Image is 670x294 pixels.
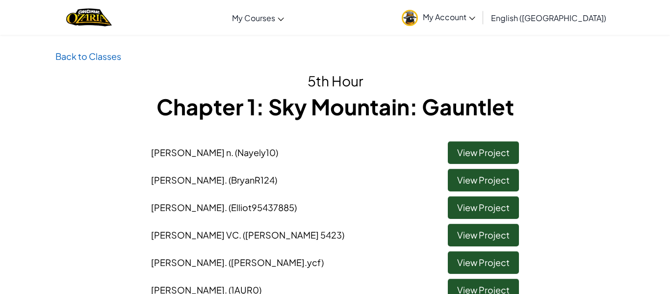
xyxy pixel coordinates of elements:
a: My Courses [227,4,289,31]
a: View Project [448,224,519,246]
a: English ([GEOGRAPHIC_DATA]) [486,4,611,31]
span: [PERSON_NAME] [151,257,324,268]
span: . (Nayely10) [231,147,278,158]
span: . (BryanR124) [225,174,277,186]
span: . ([PERSON_NAME] 5423) [239,229,344,241]
span: . ([PERSON_NAME].ycf) [225,257,324,268]
span: My Account [423,12,475,22]
span: [PERSON_NAME] [151,202,297,213]
span: [PERSON_NAME] [151,174,277,186]
span: [PERSON_NAME] VC [151,229,344,241]
a: My Account [397,2,480,33]
a: View Project [448,251,519,274]
a: View Project [448,141,519,164]
span: . (Elliot95437885) [225,202,297,213]
img: avatar [402,10,418,26]
span: My Courses [232,13,275,23]
span: English ([GEOGRAPHIC_DATA]) [491,13,606,23]
a: Ozaria by CodeCombat logo [66,7,112,27]
span: [PERSON_NAME] n [151,147,278,158]
a: Back to Classes [55,51,121,62]
a: View Project [448,169,519,191]
a: View Project [448,196,519,219]
h2: 5th Hour [55,71,615,91]
h1: Chapter 1: Sky Mountain: Gauntlet [55,91,615,122]
img: Home [66,7,112,27]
